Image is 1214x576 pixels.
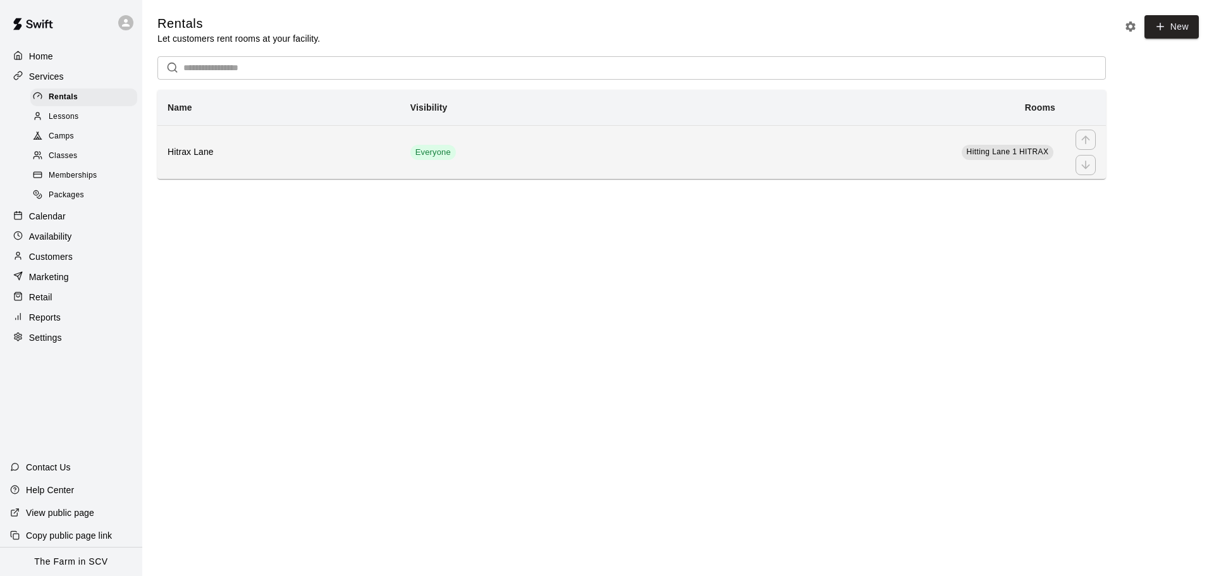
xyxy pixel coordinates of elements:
div: Classes [30,147,137,165]
p: Availability [29,230,72,243]
b: Name [168,102,192,113]
h6: Hitrax Lane [168,145,390,159]
p: Services [29,70,64,83]
div: Lessons [30,108,137,126]
table: simple table [157,90,1106,179]
a: Home [10,47,132,66]
b: Rooms [1025,102,1055,113]
p: Contact Us [26,461,71,474]
a: New [1144,15,1199,39]
a: Lessons [30,107,142,126]
div: This service is visible to all of your customers [410,145,456,160]
p: View public page [26,506,94,519]
div: Packages [30,187,137,204]
p: Copy public page link [26,529,112,542]
a: Rentals [30,87,142,107]
span: Rentals [49,91,78,104]
span: Lessons [49,111,79,123]
div: Camps [30,128,137,145]
a: Camps [30,127,142,147]
span: Camps [49,130,74,143]
a: Availability [10,227,132,246]
a: Customers [10,247,132,266]
p: Settings [29,331,62,344]
a: Memberships [30,166,142,186]
span: Hitting Lane 1 HITRAX [967,147,1049,156]
a: Retail [10,288,132,307]
p: Reports [29,311,61,324]
span: Everyone [410,147,456,159]
span: Packages [49,189,84,202]
p: Home [29,50,53,63]
a: Packages [30,186,142,205]
div: Rentals [30,89,137,106]
a: Calendar [10,207,132,226]
a: Marketing [10,267,132,286]
span: Classes [49,150,77,162]
div: Memberships [30,167,137,185]
p: The Farm in SCV [34,555,108,568]
button: Rental settings [1121,17,1140,36]
p: Let customers rent rooms at your facility. [157,32,320,45]
p: Help Center [26,484,74,496]
p: Calendar [29,210,66,223]
span: Memberships [49,169,97,182]
a: Services [10,67,132,86]
p: Customers [29,250,73,263]
a: Settings [10,328,132,347]
a: Classes [30,147,142,166]
a: Reports [10,308,132,327]
h5: Rentals [157,15,320,32]
p: Marketing [29,271,69,283]
p: Retail [29,291,52,303]
b: Visibility [410,102,448,113]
